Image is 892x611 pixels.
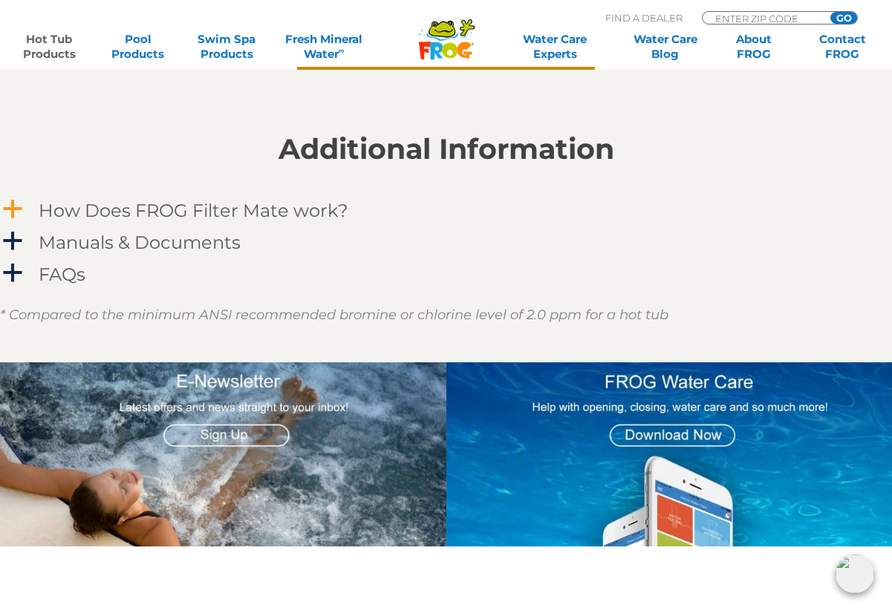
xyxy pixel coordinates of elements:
[720,32,789,62] a: AboutFROG
[1,262,24,284] span: a
[605,11,683,24] p: Find A Dealer
[192,32,261,62] a: Swim SpaProducts
[808,32,877,62] a: ContactFROG
[39,264,85,284] h4: FAQs
[499,32,611,62] a: Water CareExperts
[714,12,814,24] input: Zip Code Form
[339,45,345,56] sup: ∞
[631,32,700,62] a: Water CareBlog
[1,198,24,220] span: a
[281,32,367,62] a: Fresh MineralWater∞
[103,32,172,62] a: PoolProducts
[1,230,24,252] span: a
[830,12,857,24] input: GO
[39,200,348,220] h4: How Does FROG Filter Mate work?
[836,555,874,593] img: openIcon
[15,32,84,62] a: Hot TubProducts
[39,232,241,252] h4: Manuals & Documents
